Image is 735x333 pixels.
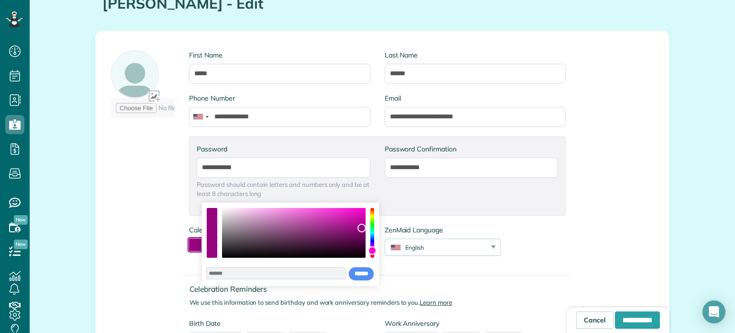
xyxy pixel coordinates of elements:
[385,225,501,235] label: ZenMaid Language
[206,267,346,280] input: color input field
[197,144,370,154] label: Password
[702,300,725,323] div: Open Intercom Messenger
[385,50,566,60] label: Last Name
[385,319,566,328] label: Work Anniversary
[370,208,374,258] div: hue selection slider
[385,243,488,252] div: English
[385,144,558,154] label: Password Confirmation
[14,215,28,225] span: New
[348,267,374,281] input: save and close
[189,225,233,235] label: Calendar color
[189,239,201,251] button: toggle color picker dialog
[207,208,217,233] button: use previous color
[385,93,566,103] label: Email
[202,203,379,286] div: color picker dialog
[189,285,573,293] h4: Celebration Reminders
[189,319,370,328] label: Birth Date
[14,240,28,249] span: New
[222,208,366,258] div: color selection area
[189,93,370,103] label: Phone Number
[189,107,212,126] div: United States: +1
[189,298,573,307] p: We use this information to send birthday and work anniversary reminders to you.
[420,299,452,306] a: Learn more
[576,311,613,329] a: Cancel
[189,50,370,60] label: First Name
[197,180,370,198] span: Password should contain letters and numbers only and be at least 8 characters long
